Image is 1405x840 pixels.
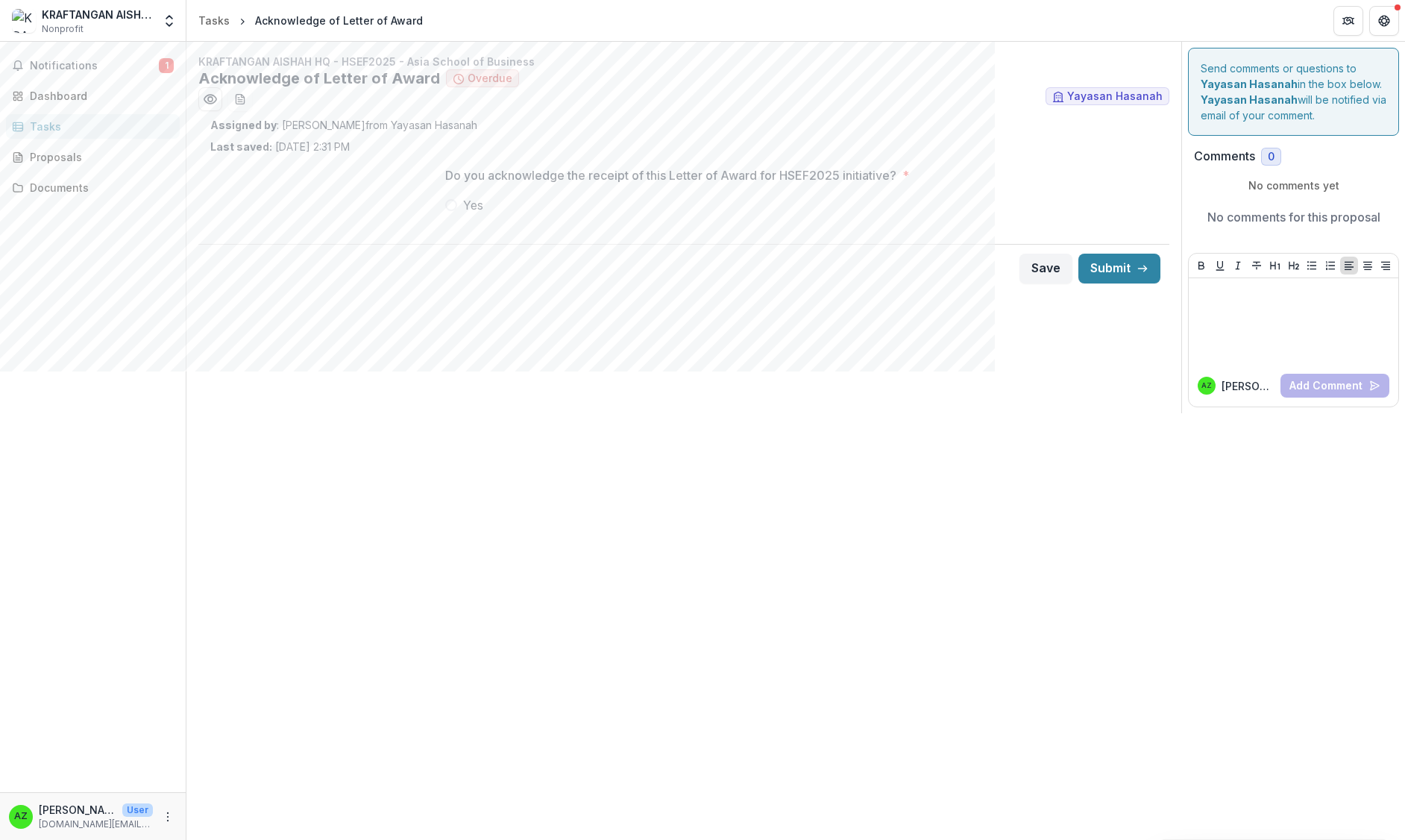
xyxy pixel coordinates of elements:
div: Aishah ZA [1201,382,1212,389]
button: Underline [1211,257,1229,275]
p: [DATE] 2:31 PM [210,139,350,154]
button: Heading 2 [1285,257,1303,275]
button: Notifications1 [6,54,180,78]
h2: Acknowledge of Letter of Award [198,69,440,87]
a: Dashboard [6,84,180,108]
p: No comments yet [1194,178,1393,193]
p: Do you acknowledge the receipt of this Letter of Award for HSEF2025 initiative? [445,166,896,184]
img: KRAFTANGAN AISHAH HQ [12,9,36,33]
span: Yayasan Hasanah [1067,90,1163,103]
span: Nonprofit [42,22,84,36]
button: Open entity switcher [159,6,180,36]
button: Get Help [1369,6,1399,36]
button: Partners [1333,6,1363,36]
button: Bullet List [1303,257,1321,275]
div: KRAFTANGAN AISHAH HQ [42,7,153,22]
p: [PERSON_NAME] [39,802,116,818]
button: Align Left [1340,257,1358,275]
a: Documents [6,175,180,200]
button: Add Comment [1280,374,1389,398]
button: Bold [1192,257,1210,275]
span: Notifications [30,60,159,72]
div: Dashboard [30,88,168,104]
button: Strike [1248,257,1266,275]
button: Heading 1 [1266,257,1284,275]
button: More [159,808,177,826]
div: Documents [30,180,168,195]
button: Submit [1078,254,1160,283]
strong: Yayasan Hasanah [1201,93,1298,106]
button: download-word-button [228,87,252,111]
span: Yes [463,196,483,214]
a: Tasks [6,114,180,139]
p: No comments for this proposal [1207,208,1380,226]
p: KRAFTANGAN AISHAH HQ - HSEF2025 - Asia School of Business [198,54,1169,69]
div: Send comments or questions to in the box below. will be notified via email of your comment. [1188,48,1399,136]
a: Tasks [192,10,236,31]
span: Overdue [468,72,512,85]
div: Tasks [30,119,168,134]
button: Save [1019,254,1072,283]
p: [PERSON_NAME] [1222,378,1274,394]
p: [DOMAIN_NAME][EMAIL_ADDRESS][DOMAIN_NAME] [39,818,153,831]
a: Proposals [6,145,180,169]
div: Tasks [198,13,230,28]
h2: Comments [1194,149,1255,163]
div: Proposals [30,149,168,165]
p: User [122,803,153,817]
button: Ordered List [1321,257,1339,275]
p: : [PERSON_NAME] from Yayasan Hasanah [210,117,1157,133]
button: Preview 8d5984e2-af3b-4f6c-b4b6-d8776148d519.pdf [198,87,222,111]
span: 0 [1268,151,1274,163]
nav: breadcrumb [192,10,429,31]
strong: Assigned by [210,119,277,131]
div: Aishah ZA [14,812,28,821]
button: Italicize [1229,257,1247,275]
div: Acknowledge of Letter of Award [255,13,423,28]
span: 1 [159,58,174,73]
strong: Last saved: [210,140,272,153]
button: Align Right [1377,257,1395,275]
strong: Yayasan Hasanah [1201,78,1298,90]
button: Align Center [1359,257,1377,275]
